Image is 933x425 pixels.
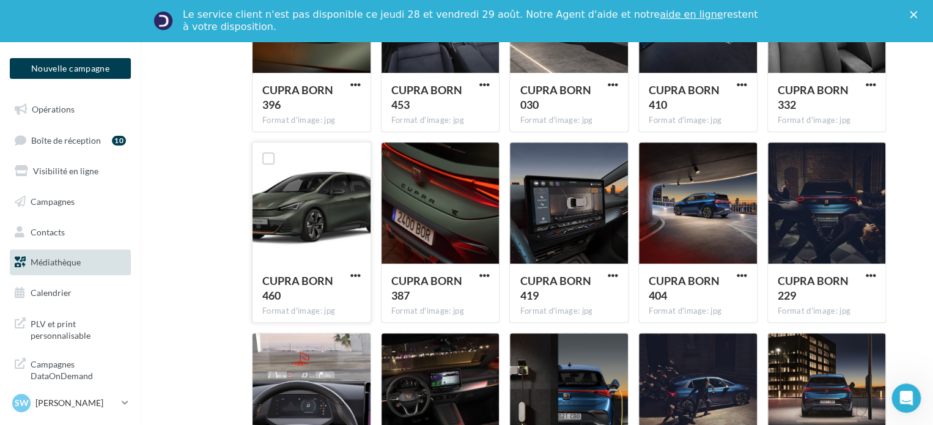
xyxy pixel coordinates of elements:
p: [PERSON_NAME] [35,397,117,409]
div: Format d'image: jpg [520,115,618,126]
div: Format d'image: jpg [262,115,361,126]
span: CUPRA BORN 404 [649,274,720,302]
span: SW [15,397,29,409]
a: aide en ligne [660,9,723,20]
div: 10 [112,136,126,146]
span: PLV et print personnalisable [31,316,126,342]
div: Le service client n'est pas disponible ce jeudi 28 et vendredi 29 août. Notre Agent d'aide et not... [183,9,760,33]
span: Contacts [31,226,65,237]
span: Calendrier [31,287,72,298]
a: Campagnes DataOnDemand [7,351,133,387]
div: Fermer [910,11,922,18]
div: Format d'image: jpg [649,115,747,126]
a: Opérations [7,97,133,122]
a: Boîte de réception10 [7,127,133,153]
span: CUPRA BORN 396 [262,83,333,111]
span: CUPRA BORN 332 [778,83,849,111]
span: CUPRA BORN 410 [649,83,720,111]
a: SW [PERSON_NAME] [10,391,131,415]
span: CUPRA BORN 460 [262,274,333,302]
a: Visibilité en ligne [7,158,133,184]
div: Format d'image: jpg [778,115,876,126]
div: Format d'image: jpg [391,115,490,126]
a: Contacts [7,220,133,245]
div: Format d'image: jpg [262,306,361,317]
a: PLV et print personnalisable [7,311,133,347]
span: Campagnes [31,196,75,207]
a: Calendrier [7,280,133,306]
a: Campagnes [7,189,133,215]
span: Opérations [32,104,75,114]
span: Boîte de réception [31,135,101,145]
div: Format d'image: jpg [520,306,618,317]
span: Médiathèque [31,257,81,267]
span: CUPRA BORN 030 [520,83,591,111]
div: Format d'image: jpg [649,306,747,317]
span: Campagnes DataOnDemand [31,356,126,382]
span: CUPRA BORN 229 [778,274,849,302]
img: Profile image for Service-Client [153,11,173,31]
a: Médiathèque [7,249,133,275]
button: Nouvelle campagne [10,58,131,79]
span: Visibilité en ligne [33,166,98,176]
span: CUPRA BORN 419 [520,274,591,302]
iframe: Intercom live chat [891,383,921,413]
span: CUPRA BORN 387 [391,274,462,302]
span: CUPRA BORN 453 [391,83,462,111]
div: Format d'image: jpg [778,306,876,317]
div: Format d'image: jpg [391,306,490,317]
